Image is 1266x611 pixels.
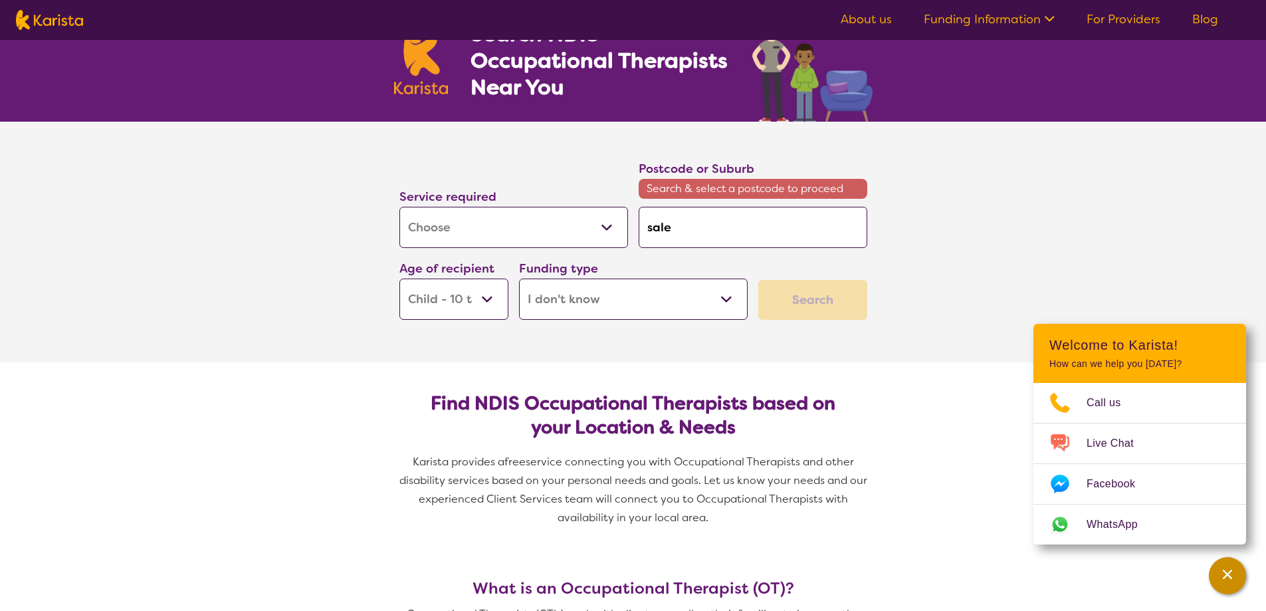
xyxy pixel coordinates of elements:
span: Karista provides a [413,455,504,469]
label: Age of recipient [399,261,494,277]
img: Karista logo [16,10,83,30]
a: For Providers [1087,11,1160,27]
a: About us [841,11,892,27]
span: service connecting you with Occupational Therapists and other disability services based on your p... [399,455,870,525]
ul: Choose channel [1033,383,1246,545]
span: Facebook [1087,474,1151,494]
a: Web link opens in a new tab. [1033,505,1246,545]
a: Blog [1192,11,1218,27]
span: WhatsApp [1087,515,1154,535]
button: Channel Menu [1209,557,1246,594]
input: Type [639,207,867,248]
img: occupational-therapy [752,5,873,122]
label: Postcode or Suburb [639,161,754,177]
label: Funding type [519,261,598,277]
div: Channel Menu [1033,324,1246,545]
span: Call us [1087,393,1137,413]
span: Live Chat [1087,433,1150,453]
h1: Search NDIS Occupational Therapists Near You [471,21,729,100]
img: Karista logo [394,23,449,94]
span: free [504,455,526,469]
a: Funding Information [924,11,1055,27]
p: How can we help you [DATE]? [1049,358,1230,370]
h2: Welcome to Karista! [1049,337,1230,353]
h2: Find NDIS Occupational Therapists based on your Location & Needs [410,392,857,439]
label: Service required [399,189,496,205]
h3: What is an Occupational Therapist (OT)? [394,579,873,598]
span: Search & select a postcode to proceed [639,179,867,199]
